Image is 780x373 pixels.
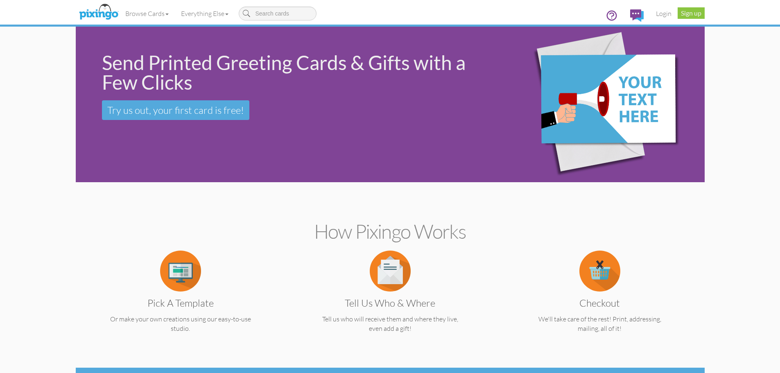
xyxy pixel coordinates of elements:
a: Try us out, your first card is free! [102,100,249,120]
a: Tell us Who & Where Tell us who will receive them and where they live, even add a gift! [301,266,479,333]
a: Browse Cards [119,3,175,24]
p: Tell us who will receive them and where they live, even add a gift! [301,314,479,333]
a: Everything Else [175,3,235,24]
input: Search cards [239,7,317,20]
img: pixingo logo [77,2,120,23]
img: item.alt [160,251,201,292]
img: eb544e90-0942-4412-bfe0-c610d3f4da7c.png [502,15,699,194]
h3: Tell us Who & Where [307,298,473,308]
img: item.alt [370,251,411,292]
h3: Pick a Template [98,298,263,308]
p: We'll take care of the rest! Print, addressing, mailing, all of it! [511,314,689,333]
a: Pick a Template Or make your own creations using our easy-to-use studio. [92,266,269,333]
h2: How Pixingo works [90,221,690,242]
img: comments.svg [630,9,644,22]
p: Or make your own creations using our easy-to-use studio. [92,314,269,333]
a: Checkout We'll take care of the rest! Print, addressing, mailing, all of it! [511,266,689,333]
div: Send Printed Greeting Cards & Gifts with a Few Clicks [102,53,488,92]
h3: Checkout [517,298,683,308]
a: Login [650,3,678,24]
span: Try us out, your first card is free! [107,104,244,116]
a: Sign up [678,7,705,19]
img: item.alt [579,251,620,292]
